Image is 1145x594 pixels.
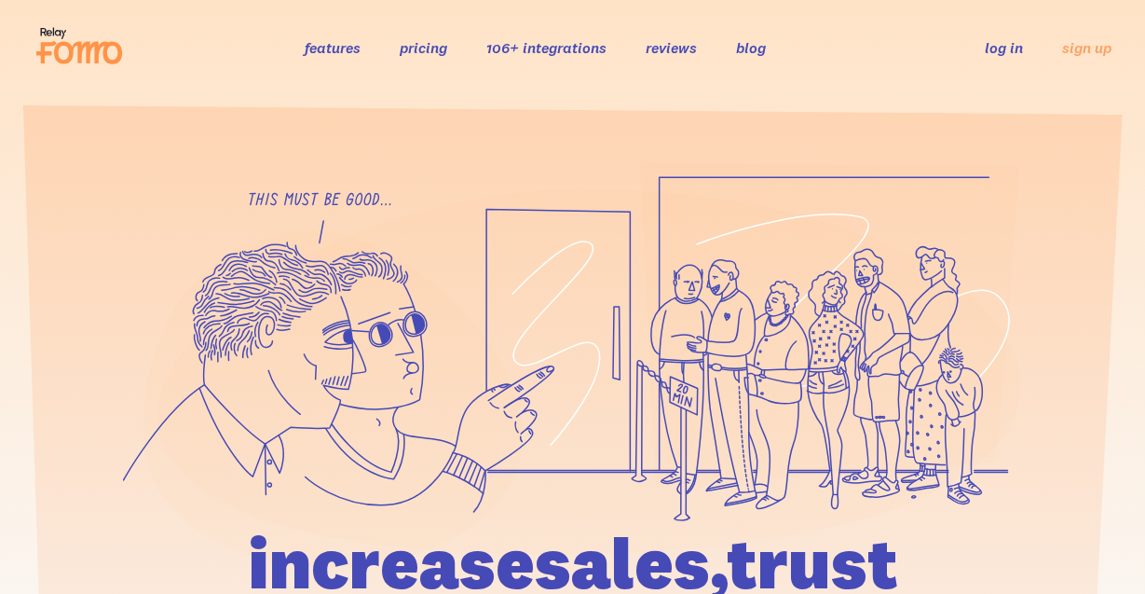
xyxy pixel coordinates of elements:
[486,38,607,57] a: 106+ integrations
[305,38,361,57] a: features
[400,38,447,57] a: pricing
[1062,38,1111,58] a: sign up
[985,38,1023,57] a: log in
[736,38,766,57] a: blog
[646,38,697,57] a: reviews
